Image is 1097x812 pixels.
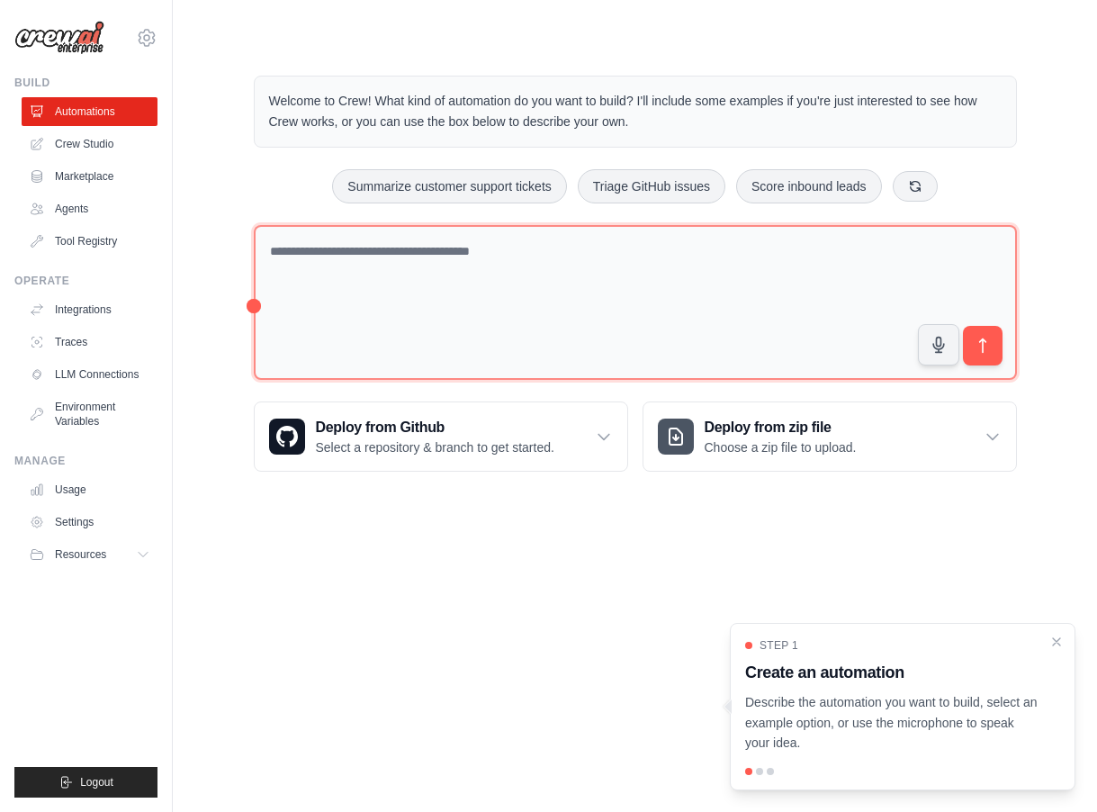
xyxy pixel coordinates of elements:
a: Integrations [22,295,157,324]
p: Welcome to Crew! What kind of automation do you want to build? I'll include some examples if you'... [269,91,1002,132]
a: Automations [22,97,157,126]
a: Agents [22,194,157,223]
p: Choose a zip file to upload. [705,438,857,456]
a: Usage [22,475,157,504]
span: Step 1 [760,638,798,653]
button: Summarize customer support tickets [332,169,566,203]
h3: Create an automation [745,660,1039,685]
img: Logo [14,21,104,55]
h3: Deploy from zip file [705,417,857,438]
a: Settings [22,508,157,537]
button: Triage GitHub issues [578,169,725,203]
button: Close walkthrough [1049,635,1064,649]
a: Tool Registry [22,227,157,256]
iframe: Chat Widget [1007,726,1097,812]
button: Logout [14,767,157,798]
a: Marketplace [22,162,157,191]
span: Resources [55,547,106,562]
a: Traces [22,328,157,356]
div: Operate [14,274,157,288]
div: Build [14,76,157,90]
p: Describe the automation you want to build, select an example option, or use the microphone to spe... [745,692,1039,753]
a: LLM Connections [22,360,157,389]
span: Logout [80,775,113,789]
a: Environment Variables [22,392,157,436]
button: Score inbound leads [736,169,882,203]
div: Manage [14,454,157,468]
p: Select a repository & branch to get started. [316,438,554,456]
h3: Deploy from Github [316,417,554,438]
button: Resources [22,540,157,569]
a: Crew Studio [22,130,157,158]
